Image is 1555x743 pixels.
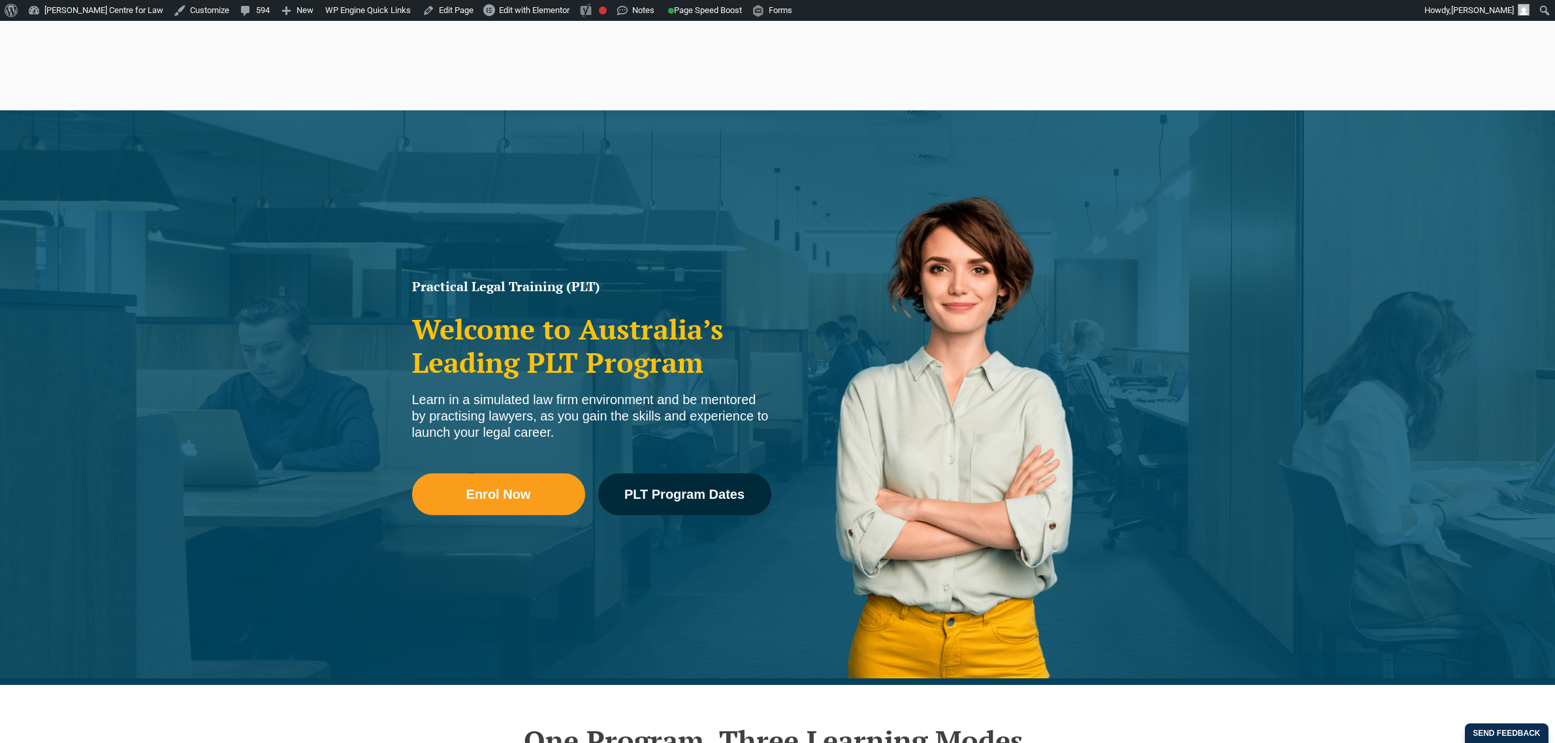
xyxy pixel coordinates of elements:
[412,313,771,379] h2: Welcome to Australia’s Leading PLT Program
[466,488,531,501] span: Enrol Now
[412,280,771,293] h1: Practical Legal Training (PLT)
[412,392,771,441] div: Learn in a simulated law firm environment and be mentored by practising lawyers, as you gain the ...
[599,7,607,14] div: Focus keyphrase not set
[1451,5,1514,15] span: [PERSON_NAME]
[412,473,585,515] a: Enrol Now
[624,488,745,501] span: PLT Program Dates
[598,473,771,515] a: PLT Program Dates
[499,5,569,15] span: Edit with Elementor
